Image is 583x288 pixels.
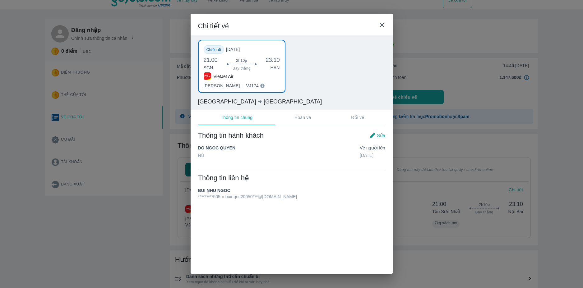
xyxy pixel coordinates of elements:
[360,145,385,151] span: Vé
[377,132,385,139] span: Sửa
[243,83,244,89] p: |
[366,145,385,150] span: Người lớn
[236,58,247,63] span: 2h10p
[198,188,230,193] span: BUI NHU NGOC
[351,114,364,121] p: Đổi vé
[204,65,218,71] p: SGN
[246,83,258,89] p: VJ174
[214,73,234,80] p: VietJet Air
[198,131,264,140] span: Thông tin hành khách
[294,114,311,121] p: Hoàn vé
[221,114,253,121] p: Thông tin chung
[233,66,251,71] span: Bay thẳng
[226,46,245,53] span: [DATE]
[264,98,322,105] span: [GEOGRAPHIC_DATA]
[204,56,218,64] span: 21:00
[198,110,385,125] div: transportation tabs
[360,152,385,158] span: [DATE]
[198,174,249,182] span: Thông tin liên hệ
[198,22,229,30] span: Chi tiết vé
[204,83,240,89] p: [PERSON_NAME]
[198,152,236,158] span: Nữ
[369,132,376,139] img: pen
[266,56,280,64] span: 23:10
[198,145,236,151] span: DO NGOC QUYEN
[198,98,256,105] span: [GEOGRAPHIC_DATA]
[266,65,280,71] p: HAN
[206,48,221,52] span: Chiều đi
